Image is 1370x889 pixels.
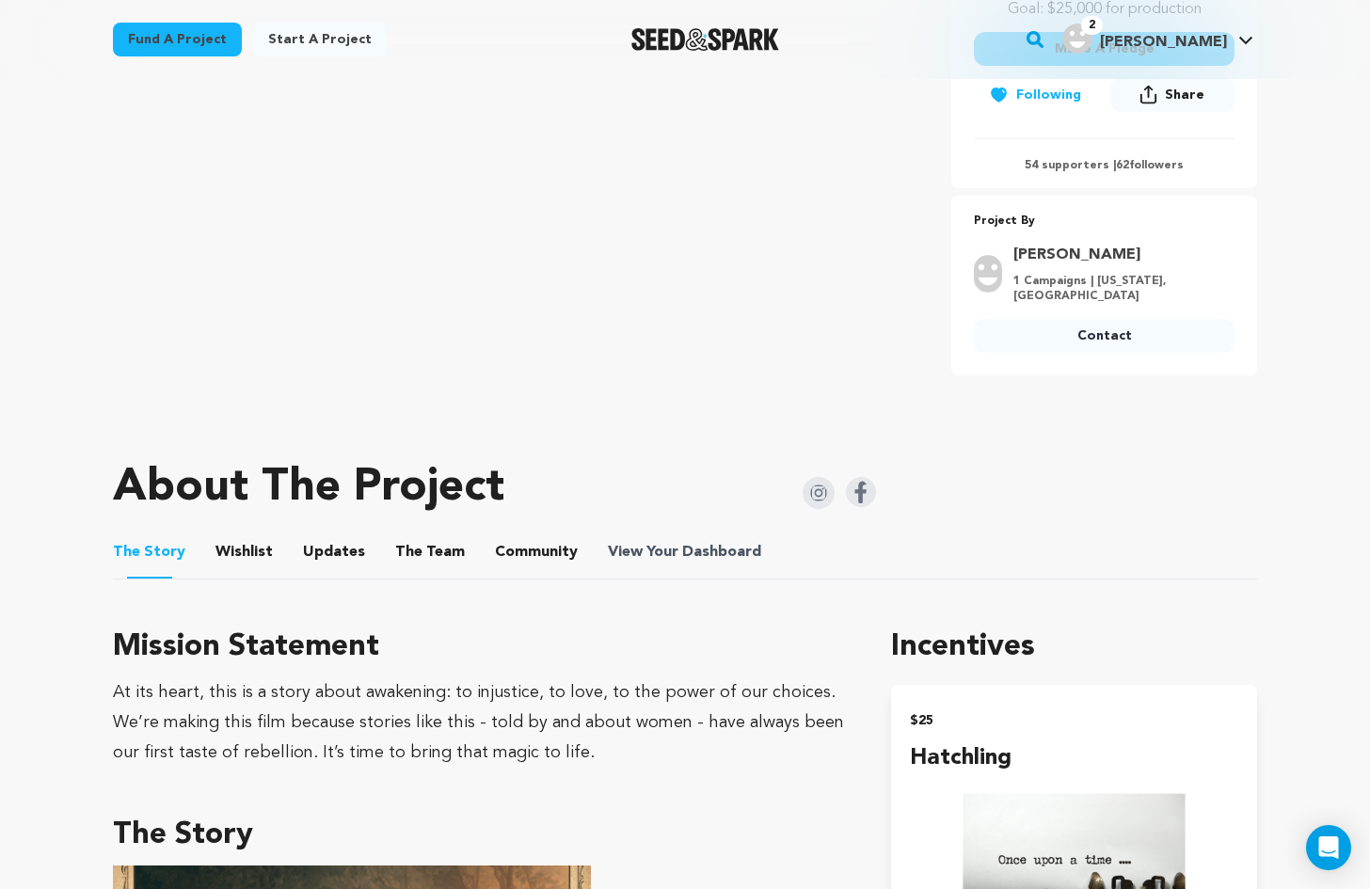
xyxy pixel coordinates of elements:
h2: $25 [910,707,1238,734]
a: ViewYourDashboard [608,541,765,564]
span: The [395,541,422,564]
span: Story [113,541,185,564]
span: Laura R.'s Profile [1059,20,1257,59]
img: Seed&Spark Facebook Icon [846,477,876,507]
a: Start a project [253,23,387,56]
span: Share [1165,86,1204,104]
span: Your [608,541,765,564]
div: Laura R.'s Profile [1062,24,1227,54]
p: 1 Campaigns | [US_STATE], [GEOGRAPHIC_DATA] [1013,274,1223,304]
a: Laura R.'s Profile [1059,20,1257,54]
span: [PERSON_NAME] [1100,35,1227,50]
img: Seed&Spark Logo Dark Mode [631,28,779,51]
a: Contact [974,319,1235,353]
button: Share [1110,77,1235,112]
span: 62 [1116,160,1129,171]
h3: The Story [113,813,846,858]
img: Seed&Spark Instagram Icon [803,477,835,509]
span: Updates [303,541,365,564]
p: 54 supporters | followers [974,158,1235,173]
p: Project By [974,211,1235,232]
span: Team [395,541,465,564]
span: Wishlist [215,541,273,564]
div: At its heart, this is a story about awakening: to injustice, to love, to the power of our choices... [113,677,846,768]
h4: Hatchling [910,741,1238,775]
a: Seed&Spark Homepage [631,28,779,51]
a: Fund a project [113,23,242,56]
h1: Incentives [891,625,1257,670]
h1: About The Project [113,466,504,511]
button: Following [974,78,1096,112]
img: user.png [1062,24,1092,54]
div: Open Intercom Messenger [1306,825,1351,870]
span: The [113,541,140,564]
span: Dashboard [682,541,761,564]
img: user.png [974,255,1002,293]
h3: Mission Statement [113,625,846,670]
span: 2 [1081,16,1103,35]
a: Goto Laura Ricci profile [1013,244,1223,266]
span: Community [495,541,578,564]
span: Share [1110,77,1235,119]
